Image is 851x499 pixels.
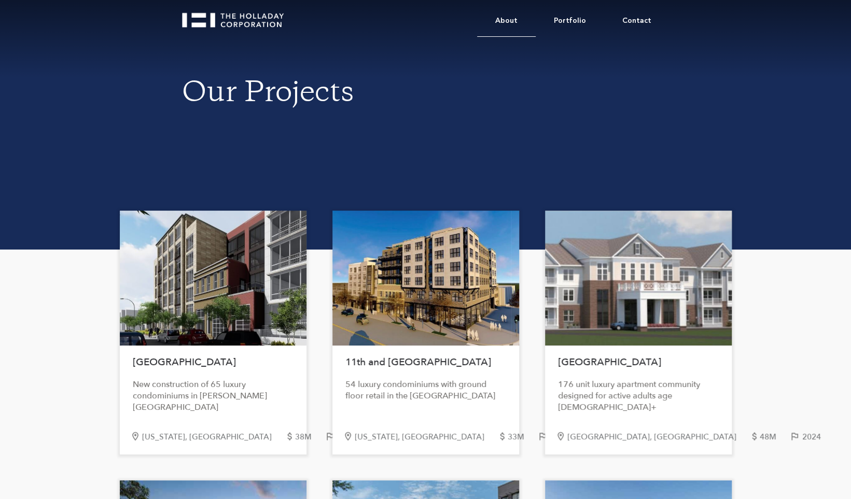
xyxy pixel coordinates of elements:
[477,5,536,37] a: About
[133,379,294,413] div: New construction of 65 luxury condominiums in [PERSON_NAME][GEOGRAPHIC_DATA]
[355,433,497,441] div: [US_STATE], [GEOGRAPHIC_DATA]
[345,351,506,373] h1: 11th and [GEOGRAPHIC_DATA]
[760,433,789,441] div: 48M
[802,433,834,441] div: 2024
[182,78,669,111] h1: Our Projects
[567,433,749,441] div: [GEOGRAPHIC_DATA], [GEOGRAPHIC_DATA]
[536,5,604,36] a: Portfolio
[133,351,294,373] h1: [GEOGRAPHIC_DATA]
[182,5,293,27] a: home
[558,379,719,413] div: 176 unit luxury apartment community designed for active adults age [DEMOGRAPHIC_DATA]+
[295,433,325,441] div: 38M
[345,379,506,401] div: 54 luxury condominiums with ground floor retail in the [GEOGRAPHIC_DATA]
[142,433,285,441] div: [US_STATE], [GEOGRAPHIC_DATA]
[604,5,669,36] a: Contact
[558,351,719,373] h1: [GEOGRAPHIC_DATA]
[508,433,537,441] div: 33M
